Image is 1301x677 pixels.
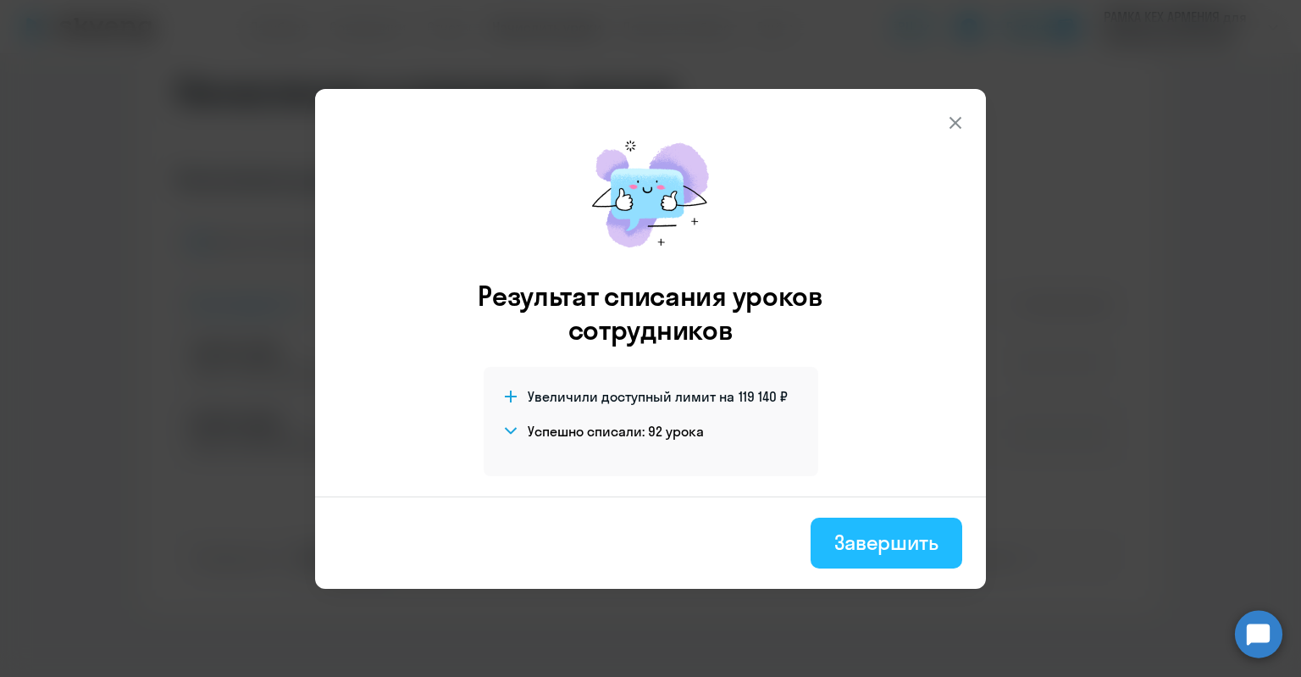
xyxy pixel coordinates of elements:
[574,123,727,265] img: mirage-message.png
[739,387,788,406] span: 119 140 ₽
[528,422,704,441] h4: Успешно списали: 92 урока
[455,279,846,347] h3: Результат списания уроков сотрудников
[811,518,962,569] button: Завершить
[528,387,734,406] span: Увеличили доступный лимит на
[834,529,938,556] div: Завершить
